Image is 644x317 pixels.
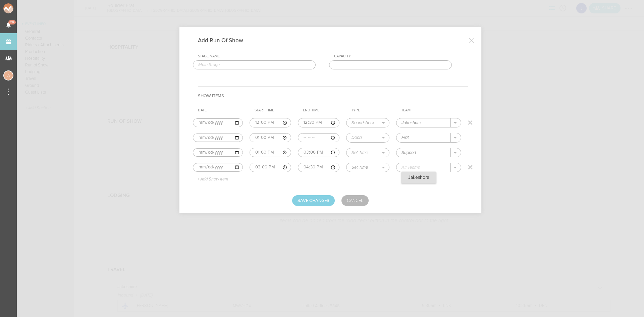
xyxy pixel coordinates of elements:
button: . [451,118,461,127]
button: Save Changes [292,195,335,206]
th: Type [346,105,396,115]
th: Start Time [250,105,298,115]
input: All Teams [396,118,451,127]
input: All Teams [396,133,451,142]
a: Cancel [341,195,369,206]
div: Jessica Smith [3,70,13,81]
span: 20 [8,20,16,24]
div: Capacity [334,54,452,59]
h4: Show Items [198,86,468,105]
img: NOMAD [3,3,41,13]
th: Date [193,105,250,115]
input: Main Stage [193,60,316,70]
h4: Add Run Of Show [198,37,253,44]
button: . [451,163,461,172]
div: Stage Name [198,54,316,59]
p: Jakeshore [408,175,429,180]
button: . [451,133,461,142]
input: All Teams [396,148,451,157]
button: . [451,148,461,157]
input: All Teams [396,163,451,172]
th: Team [396,105,468,115]
p: + Add Show Item [192,177,228,182]
th: End Time [298,105,346,115]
